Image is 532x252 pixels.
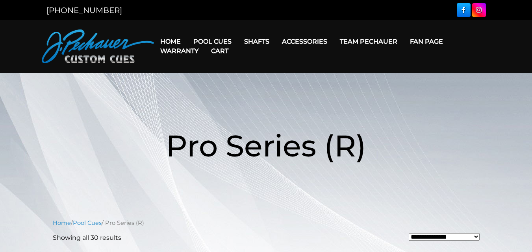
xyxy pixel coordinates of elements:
[276,31,334,52] a: Accessories
[46,6,122,15] a: [PHONE_NUMBER]
[205,41,235,61] a: Cart
[53,219,71,226] a: Home
[238,31,276,52] a: Shafts
[53,233,121,243] p: Showing all 30 results
[187,31,238,52] a: Pool Cues
[409,233,480,241] select: Shop order
[166,127,366,164] span: Pro Series (R)
[154,31,187,52] a: Home
[154,41,205,61] a: Warranty
[73,219,102,226] a: Pool Cues
[53,219,480,227] nav: Breadcrumb
[42,29,154,63] img: Pechauer Custom Cues
[334,31,404,52] a: Team Pechauer
[404,31,449,52] a: Fan Page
